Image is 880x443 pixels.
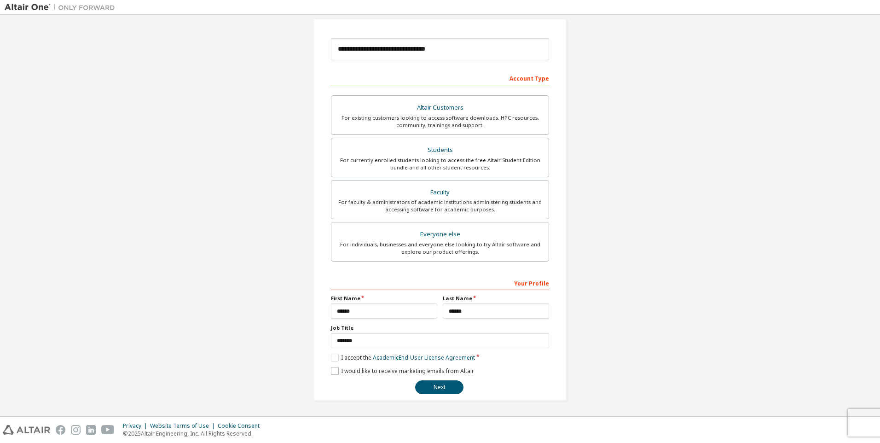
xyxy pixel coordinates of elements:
[337,114,543,129] div: For existing customers looking to access software downloads, HPC resources, community, trainings ...
[337,241,543,256] div: For individuals, businesses and everyone else looking to try Altair software and explore our prod...
[331,295,437,302] label: First Name
[415,380,463,394] button: Next
[123,430,265,437] p: © 2025 Altair Engineering, Inc. All Rights Reserved.
[337,198,543,213] div: For faculty & administrators of academic institutions administering students and accessing softwa...
[331,354,475,361] label: I accept the
[86,425,96,435] img: linkedin.svg
[123,422,150,430] div: Privacy
[101,425,115,435] img: youtube.svg
[337,186,543,199] div: Faculty
[331,324,549,332] label: Job Title
[443,295,549,302] label: Last Name
[218,422,265,430] div: Cookie Consent
[373,354,475,361] a: Academic End-User License Agreement
[71,425,81,435] img: instagram.svg
[337,228,543,241] div: Everyone else
[331,367,474,375] label: I would like to receive marketing emails from Altair
[331,70,549,85] div: Account Type
[337,157,543,171] div: For currently enrolled students looking to access the free Altair Student Edition bundle and all ...
[337,101,543,114] div: Altair Customers
[3,425,50,435] img: altair_logo.svg
[150,422,218,430] div: Website Terms of Use
[5,3,120,12] img: Altair One
[331,275,549,290] div: Your Profile
[337,144,543,157] div: Students
[56,425,65,435] img: facebook.svg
